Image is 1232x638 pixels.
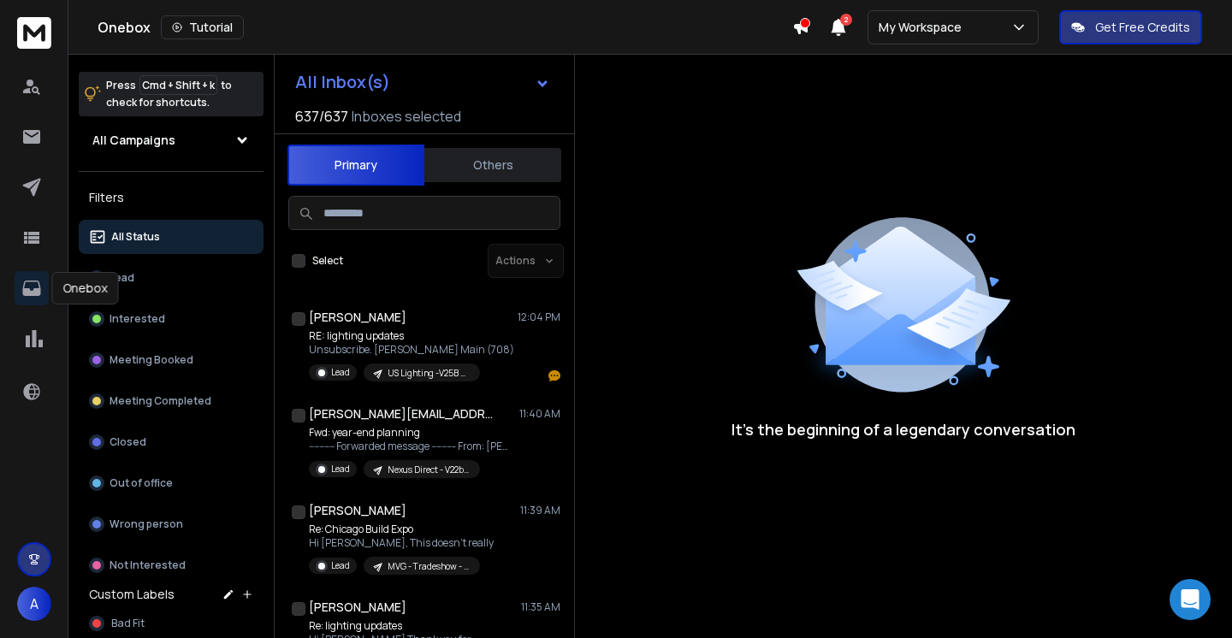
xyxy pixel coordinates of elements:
[309,405,497,422] h1: [PERSON_NAME][EMAIL_ADDRESS][DOMAIN_NAME]
[98,15,792,39] div: Onebox
[309,343,514,357] p: Unsubscribe. [PERSON_NAME] Main (708)
[106,77,232,111] p: Press to check for shortcuts.
[110,394,211,408] p: Meeting Completed
[79,261,264,295] button: Lead
[79,220,264,254] button: All Status
[312,254,343,268] label: Select
[110,476,173,490] p: Out of office
[111,617,145,630] span: Bad Fit
[89,586,175,603] h3: Custom Labels
[309,440,514,453] p: ---------- Forwarded message --------- From: [PERSON_NAME]
[79,548,264,582] button: Not Interested
[519,407,560,421] p: 11:40 AM
[309,536,494,550] p: Hi [PERSON_NAME], This doesn't really
[79,123,264,157] button: All Campaigns
[281,65,564,99] button: All Inbox(s)
[110,312,165,326] p: Interested
[79,186,264,210] h3: Filters
[388,367,470,380] p: US Lighting -V25B >Manufacturing - [PERSON_NAME]
[17,587,51,621] button: A
[309,502,406,519] h1: [PERSON_NAME]
[331,366,350,379] p: Lead
[309,426,514,440] p: Fwd: year-end planning
[1059,10,1202,44] button: Get Free Credits
[518,310,560,324] p: 12:04 PM
[309,329,514,343] p: RE: lighting updates
[110,271,134,285] p: Lead
[295,106,348,127] span: 637 / 637
[309,309,406,326] h1: [PERSON_NAME]
[331,559,350,572] p: Lead
[309,599,406,616] h1: [PERSON_NAME]
[840,14,852,26] span: 2
[287,145,424,186] button: Primary
[1095,19,1190,36] p: Get Free Credits
[79,384,264,418] button: Meeting Completed
[388,560,470,573] p: MVG - Tradeshow - Chicago Build Expo
[79,425,264,459] button: Closed
[521,600,560,614] p: 11:35 AM
[110,558,186,572] p: Not Interested
[110,435,146,449] p: Closed
[79,343,264,377] button: Meeting Booked
[79,302,264,336] button: Interested
[309,523,494,536] p: Re: Chicago Build Expo
[110,517,183,531] p: Wrong person
[161,15,244,39] button: Tutorial
[424,146,561,184] button: Others
[139,75,217,95] span: Cmd + Shift + k
[1170,579,1211,620] div: Open Intercom Messenger
[79,466,264,500] button: Out of office
[52,272,119,304] div: Onebox
[352,106,461,127] h3: Inboxes selected
[309,619,480,633] p: Re: lighting updates
[879,19,968,36] p: My Workspace
[110,353,193,367] p: Meeting Booked
[731,417,1075,441] p: It’s the beginning of a legendary conversation
[111,230,160,244] p: All Status
[92,132,175,149] h1: All Campaigns
[331,463,350,476] p: Lead
[520,504,560,517] p: 11:39 AM
[388,464,470,476] p: Nexus Direct - V22b Messaging - Q4/Giving [DATE] planning - retarget
[295,74,390,91] h1: All Inbox(s)
[79,507,264,541] button: Wrong person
